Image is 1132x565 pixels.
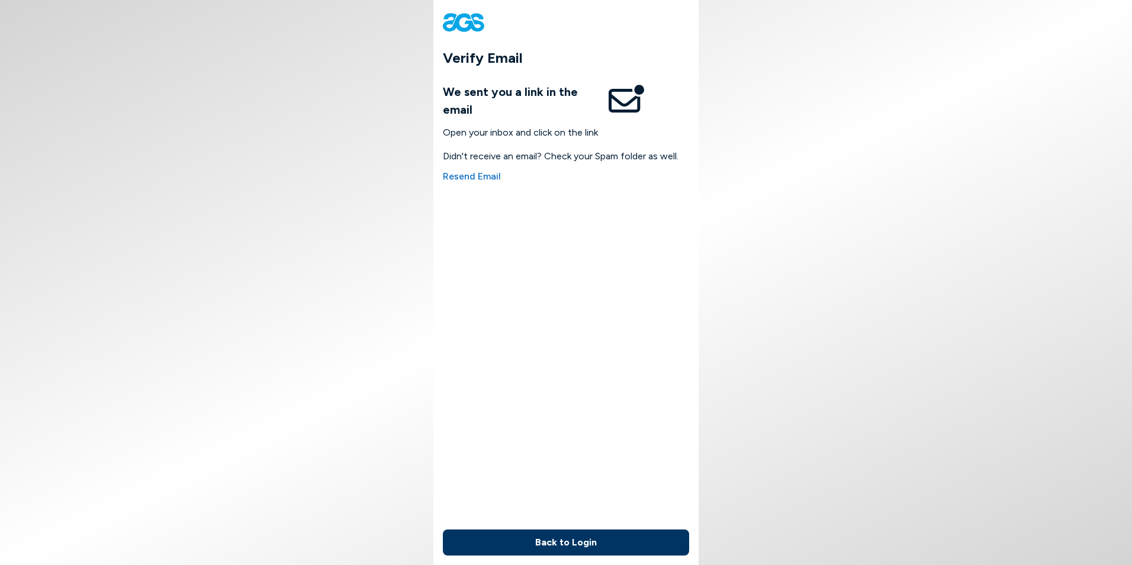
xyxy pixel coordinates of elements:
p: Open your inbox and click on the link [443,126,689,140]
span: Resend Email [443,169,501,184]
span: We sent you a link in the email [443,85,578,117]
button: Back to Login [443,529,689,556]
button: Resend Email [443,163,501,190]
h1: Verify Email [443,47,689,69]
div: Didn't receive an email? Check your Spam folder as well. [443,149,689,190]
